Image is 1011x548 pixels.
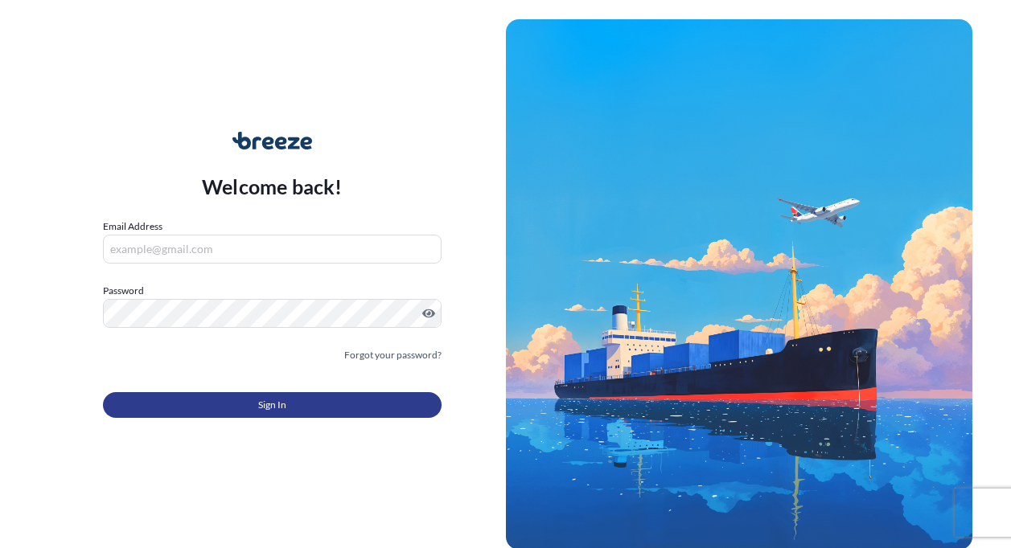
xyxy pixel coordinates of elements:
button: Show password [422,307,435,320]
p: Welcome back! [202,174,343,199]
input: example@gmail.com [103,235,442,264]
button: Sign In [103,392,442,418]
span: Sign In [258,397,286,413]
a: Forgot your password? [344,347,442,363]
label: Password [103,283,442,299]
label: Email Address [103,219,162,235]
